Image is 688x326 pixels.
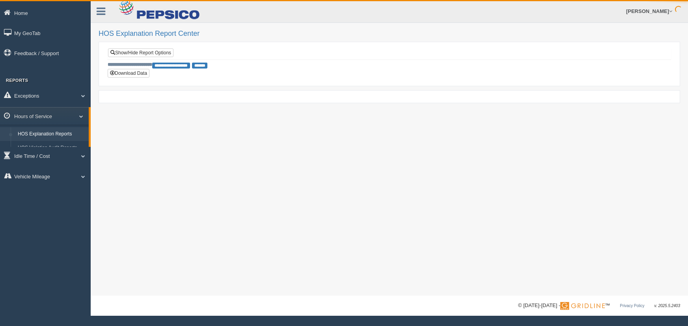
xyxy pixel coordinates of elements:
span: v. 2025.5.2403 [654,304,680,308]
a: HOS Explanation Reports [14,127,89,141]
img: Gridline [560,302,605,310]
a: HOS Violation Audit Reports [14,141,89,155]
button: Download Data [108,69,149,78]
h2: HOS Explanation Report Center [99,30,680,38]
div: © [DATE]-[DATE] - ™ [518,302,680,310]
a: Show/Hide Report Options [108,48,173,57]
a: Privacy Policy [620,304,644,308]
